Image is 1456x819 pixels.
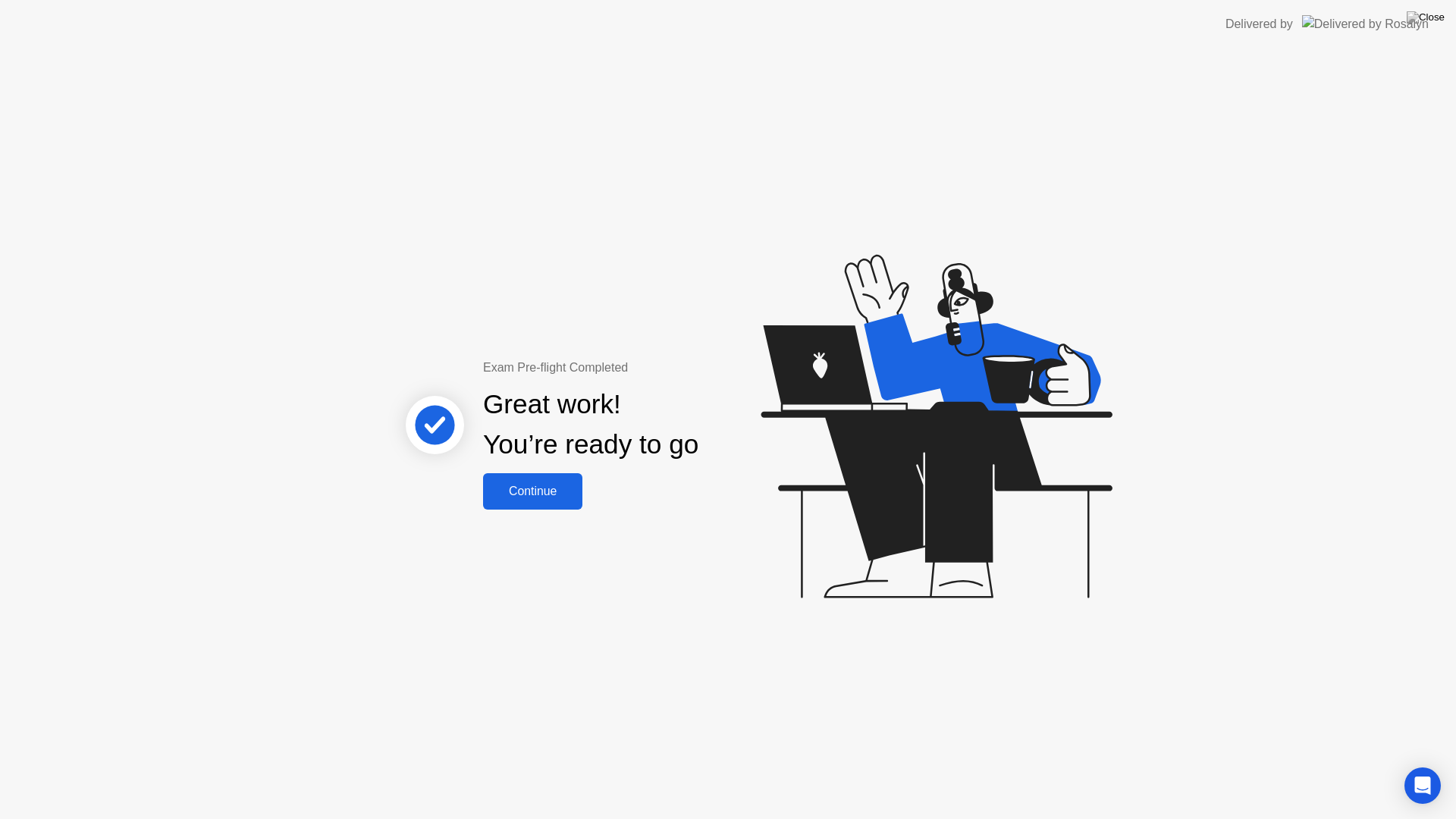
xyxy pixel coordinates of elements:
img: Delivered by Rosalyn [1302,15,1429,33]
div: Delivered by [1225,15,1293,33]
div: Open Intercom Messenger [1404,767,1441,804]
button: Continue [483,473,582,510]
div: Great work! You’re ready to go [483,384,698,465]
img: Close [1407,11,1445,24]
div: Exam Pre-flight Completed [483,359,796,377]
div: Continue [488,485,578,498]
